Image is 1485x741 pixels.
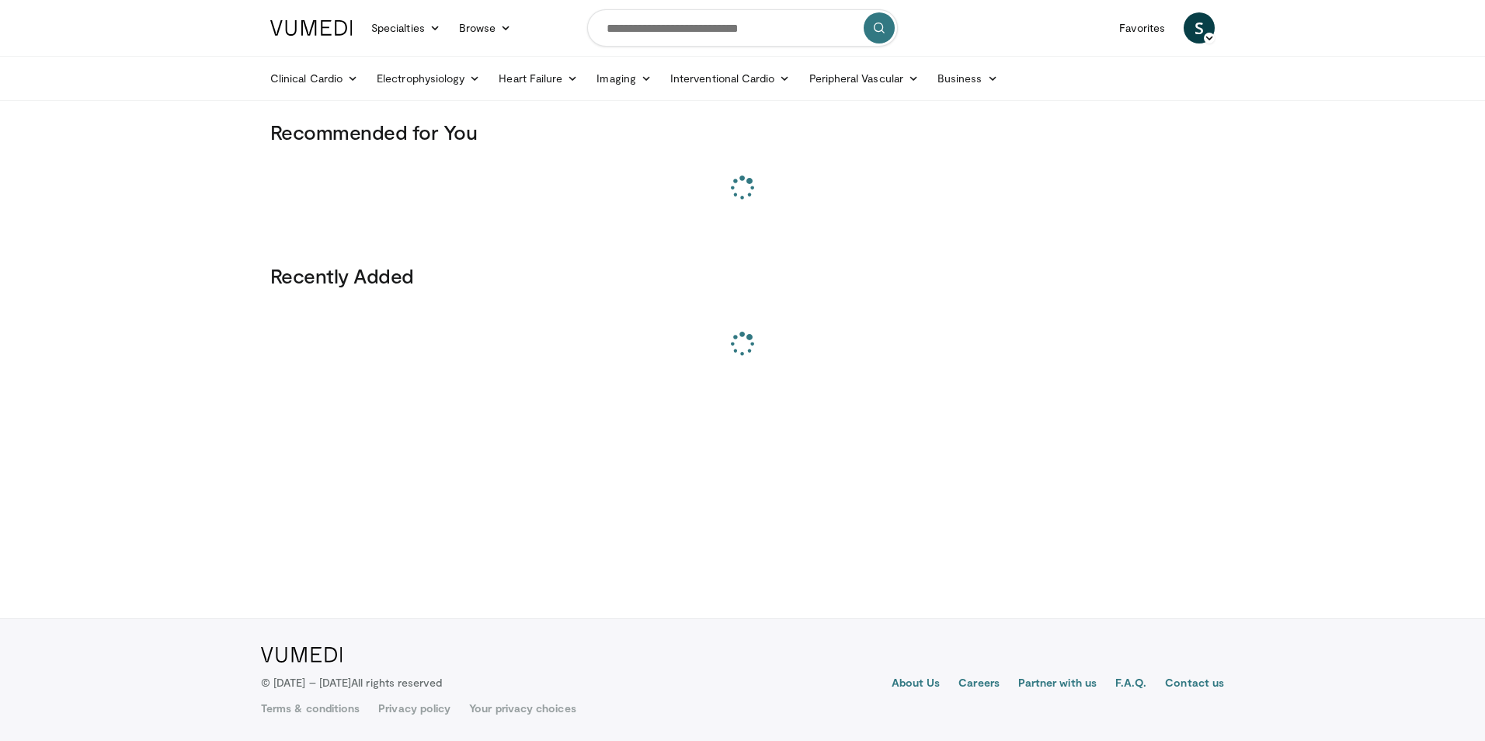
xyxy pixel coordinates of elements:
[661,63,800,94] a: Interventional Cardio
[1110,12,1174,43] a: Favorites
[587,9,898,47] input: Search topics, interventions
[489,63,587,94] a: Heart Failure
[270,120,1215,144] h3: Recommended for You
[587,63,661,94] a: Imaging
[800,63,928,94] a: Peripheral Vascular
[958,675,1000,694] a: Careers
[928,63,1007,94] a: Business
[892,675,941,694] a: About Us
[362,12,450,43] a: Specialties
[469,701,576,716] a: Your privacy choices
[261,647,343,663] img: VuMedi Logo
[367,63,489,94] a: Electrophysiology
[1018,675,1097,694] a: Partner with us
[261,63,367,94] a: Clinical Cardio
[1115,675,1146,694] a: F.A.Q.
[1165,675,1224,694] a: Contact us
[261,675,443,691] p: © [DATE] – [DATE]
[1184,12,1215,43] a: S
[450,12,521,43] a: Browse
[261,701,360,716] a: Terms & conditions
[378,701,450,716] a: Privacy policy
[270,20,353,36] img: VuMedi Logo
[270,263,1215,288] h3: Recently Added
[351,676,442,689] span: All rights reserved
